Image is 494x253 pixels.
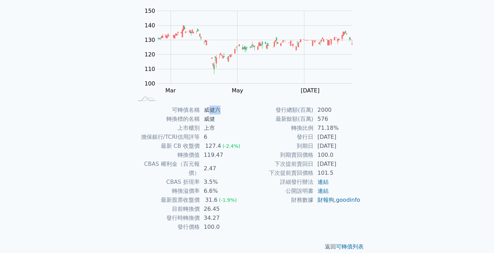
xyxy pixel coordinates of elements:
[313,115,361,124] td: 576
[133,196,200,205] td: 最新股票收盤價
[313,133,361,142] td: [DATE]
[200,178,247,187] td: 3.5%
[247,178,313,187] td: 詳細發行辦法
[313,151,361,160] td: 100.0
[247,169,313,178] td: 下次提前賣回價格
[133,187,200,196] td: 轉換溢價率
[133,115,200,124] td: 轉換標的名稱
[318,188,329,194] a: 連結
[219,197,237,203] span: (-1.9%)
[145,8,155,14] tspan: 150
[247,196,313,205] td: 財務數據
[145,80,155,87] tspan: 100
[313,106,361,115] td: 2000
[133,178,200,187] td: CBAS 折現率
[200,115,247,124] td: 威健
[133,106,200,115] td: 可轉債名稱
[301,87,320,94] tspan: [DATE]
[200,151,247,160] td: 119.47
[133,223,200,232] td: 發行價格
[204,142,223,151] div: 127.4
[133,151,200,160] td: 轉換價值
[200,214,247,223] td: 34.27
[204,196,219,205] div: 31.6
[336,197,360,203] a: goodinfo
[247,106,313,115] td: 發行總額(百萬)
[200,205,247,214] td: 26.45
[247,160,313,169] td: 下次提前賣回日
[165,87,176,94] tspan: Mar
[232,87,243,94] tspan: May
[247,115,313,124] td: 最新餘額(百萬)
[133,142,200,151] td: 最新 CB 收盤價
[145,22,155,29] tspan: 140
[336,243,364,250] a: 可轉債列表
[200,160,247,178] td: 2.47
[318,197,334,203] a: 財報狗
[313,142,361,151] td: [DATE]
[247,142,313,151] td: 到期日
[313,169,361,178] td: 101.5
[133,133,200,142] td: 擔保銀行/TCRI信用評等
[247,124,313,133] td: 轉換比例
[200,106,247,115] td: 威健六
[133,214,200,223] td: 發行時轉換價
[313,160,361,169] td: [DATE]
[459,220,494,253] div: 聊天小工具
[200,187,247,196] td: 6.6%
[247,133,313,142] td: 發行日
[145,37,155,43] tspan: 130
[200,124,247,133] td: 上市
[223,143,241,149] span: (-2.4%)
[145,51,155,58] tspan: 120
[133,124,200,133] td: 上市櫃別
[313,196,361,205] td: ,
[318,179,329,185] a: 連結
[200,223,247,232] td: 100.0
[459,220,494,253] iframe: Chat Widget
[141,8,363,94] g: Chart
[133,160,200,178] td: CBAS 權利金（百元報價）
[313,124,361,133] td: 71.18%
[247,187,313,196] td: 公開說明書
[145,66,155,72] tspan: 110
[247,151,313,160] td: 到期賣回價格
[133,205,200,214] td: 目前轉換價
[125,243,369,251] p: 返回
[200,133,247,142] td: 6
